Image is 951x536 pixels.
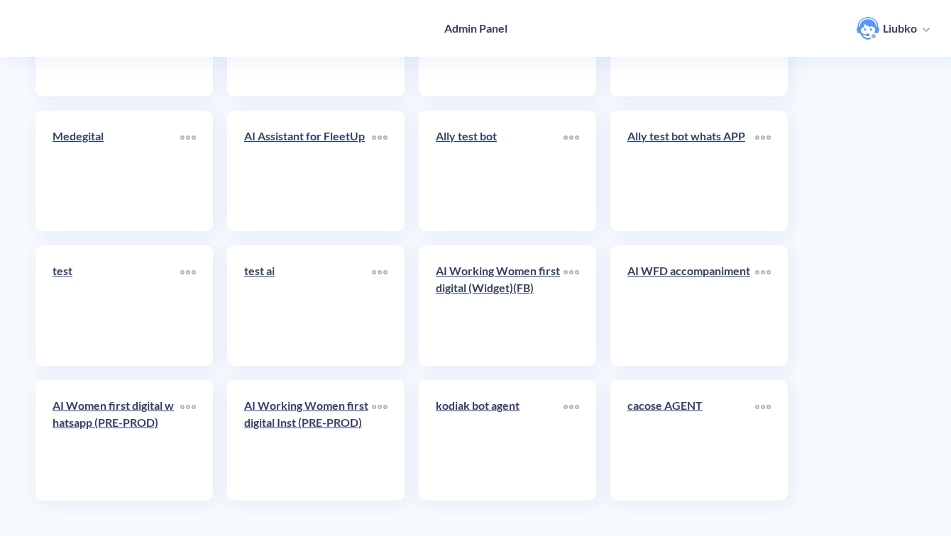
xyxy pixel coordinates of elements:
a: cacose AGENT [627,397,755,484]
p: cacose AGENT [627,397,755,414]
p: AI WFD accompaniment [627,262,755,279]
p: test [53,262,180,279]
a: test ai [244,262,372,349]
a: kodiak bot agent [436,397,564,484]
p: Medegital [53,128,180,145]
p: AI Working Women first digital (Widget)(FB) [436,262,564,296]
a: AI WFD accompaniment [627,262,755,349]
p: Ally test bot whats APP [627,128,755,145]
p: AI Working Women first digital Inst (PRE-PROD) [244,397,372,431]
a: AI Women first digital whatsapp (PRE-PROD) [53,397,180,484]
a: Medegital [53,128,180,214]
button: user photoLiubko [850,16,937,41]
a: AI Working Women first digital (Widget)(FB) [436,262,564,349]
p: kodiak bot agent [436,397,564,414]
a: Ally test bot [436,128,564,214]
a: AI Assistant for FleetUp [244,128,372,214]
h4: Admin Panel [444,21,507,35]
p: AI Women first digital whatsapp (PRE-PROD) [53,397,180,431]
p: test ai [244,262,372,279]
p: AI Assistant for FleetUp [244,128,372,145]
a: Ally test bot whats APP [627,128,755,214]
a: AI Working Women first digital Inst (PRE-PROD) [244,397,372,484]
p: Liubko [883,21,917,36]
a: test [53,262,180,349]
img: user photo [857,17,879,40]
p: Ally test bot [436,128,564,145]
